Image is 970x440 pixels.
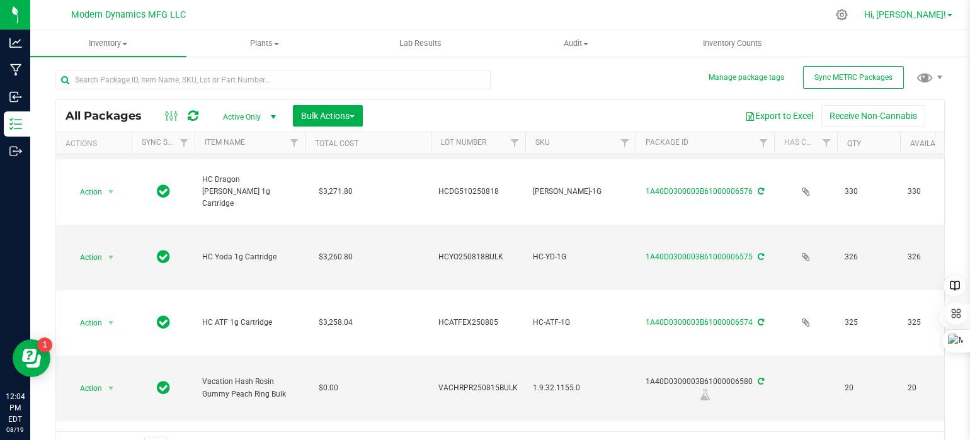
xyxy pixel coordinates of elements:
a: Inventory [30,30,186,57]
th: Has COA [774,132,837,154]
span: HC-YD-1G [533,251,628,263]
span: HC Dragon [PERSON_NAME] 1g Cartridge [202,174,297,210]
span: In Sync [157,379,170,397]
a: 1A40D0300003B61000006574 [646,318,753,327]
inline-svg: Analytics [9,37,22,49]
a: 1A40D0300003B61000006576 [646,187,753,196]
iframe: Resource center [13,339,50,377]
span: HCDG510250818 [438,186,518,198]
span: $0.00 [312,379,345,397]
span: Bulk Actions [301,111,355,121]
div: Lab Sample [634,388,776,400]
span: 1.9.32.1155.0 [533,382,628,394]
a: Audit [498,30,654,57]
span: 326 [845,251,893,263]
inline-svg: Inventory [9,118,22,130]
p: 12:04 PM EDT [6,391,25,425]
span: Sync METRC Packages [814,73,893,82]
span: In Sync [157,313,170,331]
span: 20 [845,382,893,394]
a: Lab Results [342,30,498,57]
span: 20 [908,382,956,394]
button: Receive Non-Cannabis [821,105,925,127]
a: Filter [753,132,774,154]
a: Total Cost [315,139,358,148]
span: Hi, [PERSON_NAME]! [864,9,946,20]
span: Plants [187,38,342,49]
span: Sync from Compliance System [756,318,764,327]
a: Plants [186,30,343,57]
span: Sync from Compliance System [756,252,764,261]
span: Action [69,314,103,332]
span: HCATFEX250805 [438,317,518,329]
a: Qty [847,139,861,148]
span: In Sync [157,183,170,200]
span: 330 [845,186,893,198]
span: $3,260.80 [312,248,359,266]
span: select [103,183,119,201]
span: Sync from Compliance System [756,377,764,386]
span: Action [69,249,103,266]
span: Sync from Compliance System [756,187,764,196]
span: select [103,249,119,266]
span: Inventory [30,38,186,49]
span: Vacation Hash Rosin Gummy Peach Ring Bulk [202,376,297,400]
a: Filter [615,132,636,154]
span: Inventory Counts [686,38,779,49]
button: Sync METRC Packages [803,66,904,89]
inline-svg: Manufacturing [9,64,22,76]
inline-svg: Outbound [9,145,22,157]
a: Filter [816,132,837,154]
span: select [103,380,119,397]
span: Lab Results [382,38,459,49]
span: In Sync [157,248,170,266]
inline-svg: Inbound [9,91,22,103]
span: All Packages [66,109,154,123]
a: Inventory Counts [654,30,811,57]
button: Manage package tags [709,72,784,83]
a: Filter [284,132,305,154]
span: Action [69,183,103,201]
span: HC Yoda 1g Cartridge [202,251,297,263]
p: 08/19 [6,425,25,434]
div: Manage settings [834,9,850,21]
span: 326 [908,251,956,263]
button: Bulk Actions [293,105,363,127]
input: Search Package ID, Item Name, SKU, Lot or Part Number... [55,71,491,89]
span: HC-ATF-1G [533,317,628,329]
a: Sync Status [142,138,190,147]
a: SKU [535,138,550,147]
span: $3,258.04 [312,313,359,332]
a: Lot Number [441,138,486,147]
a: 1A40D0300003B61000006575 [646,252,753,261]
span: Audit [499,38,654,49]
span: 330 [908,186,956,198]
span: select [103,314,119,332]
a: Filter [505,132,525,154]
span: [PERSON_NAME]-1G [533,186,628,198]
span: Modern Dynamics MFG LLC [71,9,186,20]
span: 325 [908,317,956,329]
div: 1A40D0300003B61000006580 [634,376,776,400]
button: Export to Excel [737,105,821,127]
span: HC ATF 1g Cartridge [202,317,297,329]
a: Available [910,139,948,148]
a: Item Name [205,138,245,147]
span: $3,271.80 [312,183,359,201]
span: 325 [845,317,893,329]
div: Actions [66,139,127,148]
iframe: Resource center unread badge [37,337,52,353]
a: Filter [174,132,195,154]
a: Package ID [646,138,688,147]
span: Action [69,380,103,397]
span: VACHRPR250815BULK [438,382,518,394]
span: HCYO250818BULK [438,251,518,263]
